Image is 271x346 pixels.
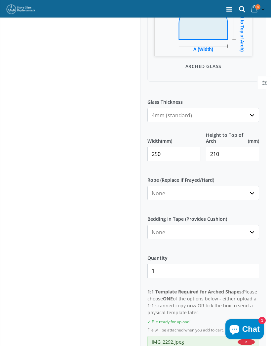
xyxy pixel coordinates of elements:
[249,3,266,16] a: 0
[223,319,266,341] inbox-online-store-chat: Shopify online store chat
[154,63,252,70] p: Arched Glass
[226,5,232,14] a: Menu
[152,339,234,345] span: IMG_2292.jpeg
[206,132,259,144] label: Height to Top of Arch
[163,295,173,302] strong: ONE
[147,319,259,325] div: ✓ File ready for upload!
[255,4,260,10] span: 0
[147,288,259,316] p: Please choose of the options below - either upload a 1:1 scanned copy now OR tick the box to send...
[161,138,172,144] span: (mm)
[248,138,259,144] span: (mm)
[147,171,259,183] label: Rope (Replace If Frayed/Hard)
[147,288,243,295] strong: 1:1 Template Required for Arched Shapes:
[147,210,259,222] label: Bedding In Tape (Provides Cushion)
[238,339,255,345] button: ×
[147,93,259,105] label: Glass Thickness
[147,249,259,261] label: Quantity
[147,327,259,333] div: File will be attached when you add to cart.
[6,4,36,15] img: Stove Glass Replacement
[147,132,201,144] label: Width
